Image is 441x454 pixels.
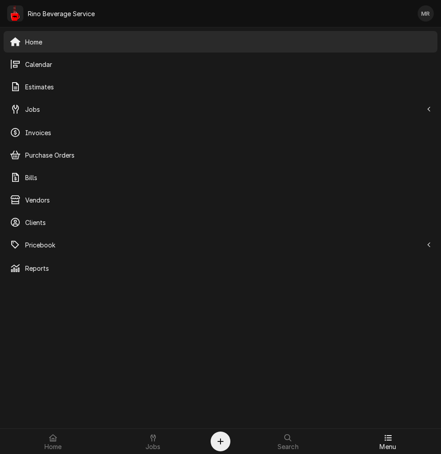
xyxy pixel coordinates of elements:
div: Rino Beverage Service's Avatar [7,5,23,22]
a: Reports [4,257,437,279]
span: Vendors [25,195,431,205]
div: Rino Beverage Service [28,9,95,18]
span: Search [278,443,299,450]
span: Purchase Orders [25,150,431,160]
a: Invoices [4,122,437,143]
div: R [7,5,23,22]
span: Menu [379,443,396,450]
a: Home [4,431,103,452]
span: Pricebook [25,240,423,250]
a: Clients [4,212,437,233]
a: Calendar [4,53,437,75]
span: Invoices [25,128,431,137]
span: Jobs [146,443,161,450]
div: Melissa Rinehart's Avatar [418,5,434,22]
a: Menu [339,431,438,452]
span: Bills [25,173,431,182]
span: Jobs [25,105,423,114]
span: Calendar [25,60,431,69]
span: Home [25,37,431,47]
a: Vendors [4,189,437,211]
a: Go to Jobs [4,98,437,120]
a: Purchase Orders [4,144,437,166]
a: Estimates [4,76,437,97]
a: Home [4,31,437,53]
a: Jobs [104,431,203,452]
span: Home [44,443,62,450]
span: Clients [25,218,431,227]
span: Estimates [25,82,431,92]
a: Search [238,431,338,452]
a: Bills [4,167,437,188]
a: Go to Pricebook [4,234,437,256]
span: Reports [25,264,431,273]
div: MR [418,5,434,22]
button: Create Object [211,432,230,451]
